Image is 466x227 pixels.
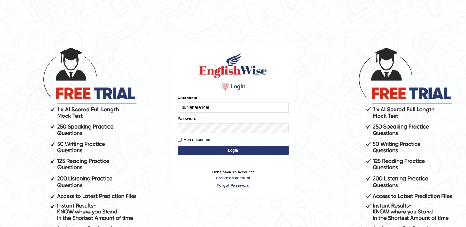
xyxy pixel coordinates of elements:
label: Password [178,116,197,121]
p: Don't have an account? [178,169,289,188]
a: Forgot Password [178,182,289,188]
input: Remember me [178,138,182,142]
label: Username [178,95,197,101]
img: Logo of English Wise sign in for intelligent practice with AI [198,51,268,79]
a: Create an account [178,175,289,181]
label: Remember me [178,137,210,143]
button: Login [178,146,289,155]
h4: Login [178,82,289,92]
